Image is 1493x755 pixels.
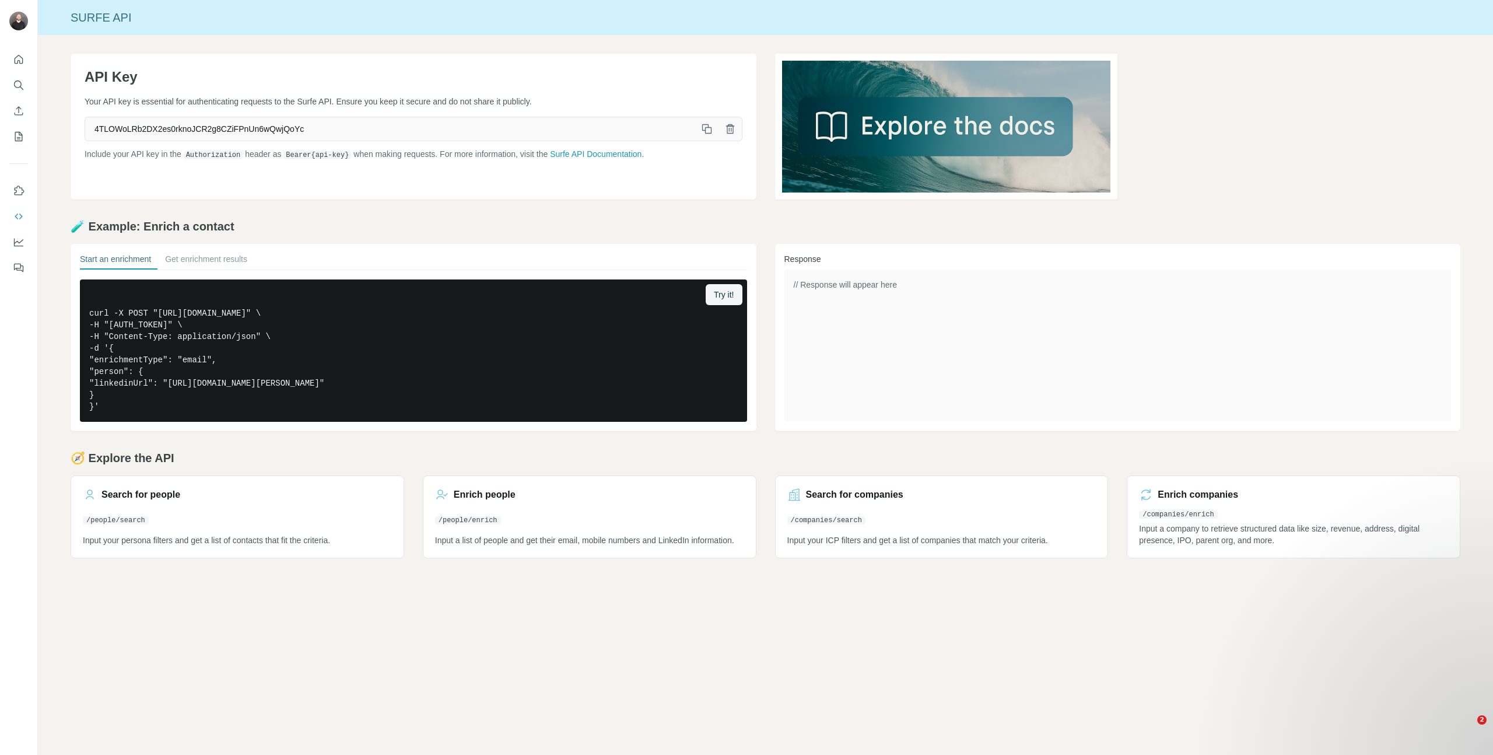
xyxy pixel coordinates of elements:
[9,12,28,30] img: Avatar
[787,516,865,525] code: /companies/search
[435,516,501,525] code: /people/enrich
[9,232,28,253] button: Dashboard
[9,75,28,96] button: Search
[706,284,742,305] button: Try it!
[1139,523,1448,546] p: Input a company to retrieve structured data like size, revenue, address, digital presence, IPO, p...
[101,488,180,502] h3: Search for people
[794,280,897,289] span: // Response will appear here
[550,149,642,159] a: Surfe API Documentation
[80,253,151,270] button: Start an enrichment
[787,534,1096,546] p: Input your ICP filters and get a list of companies that match your criteria.
[423,476,756,558] a: Enrich people/people/enrichInput a list of people and get their email, mobile numbers and LinkedI...
[71,218,1460,235] h2: 🧪 Example: Enrich a contact
[454,488,516,502] h3: Enrich people
[85,148,742,160] p: Include your API key in the header as when making requests. For more information, visit the .
[9,180,28,201] button: Use Surfe on LinkedIn
[9,257,28,278] button: Feedback
[9,100,28,121] button: Enrich CSV
[784,253,1452,265] h3: Response
[714,289,734,300] span: Try it!
[9,49,28,70] button: Quick start
[1139,511,1217,519] code: /companies/enrich
[9,206,28,227] button: Use Surfe API
[283,151,351,159] code: Bearer {api-key}
[1158,488,1238,502] h3: Enrich companies
[1453,715,1481,743] iframe: Intercom live chat
[184,151,243,159] code: Authorization
[38,9,1493,26] div: Surfe API
[9,126,28,147] button: My lists
[80,279,747,422] pre: curl -X POST "[URL][DOMAIN_NAME]" \ -H "[AUTH_TOKEN]" \ -H "Content-Type: application/json" \ -d ...
[165,253,247,270] button: Get enrichment results
[435,534,744,546] p: Input a list of people and get their email, mobile numbers and LinkedIn information.
[71,476,404,558] a: Search for people/people/searchInput your persona filters and get a list of contacts that fit the...
[83,534,392,546] p: Input your persona filters and get a list of contacts that fit the criteria.
[85,96,742,107] p: Your API key is essential for authenticating requests to the Surfe API. Ensure you keep it secure...
[1127,476,1460,558] a: Enrich companies/companies/enrichInput a company to retrieve structured data like size, revenue, ...
[85,68,742,86] h1: API Key
[71,450,1460,466] h2: 🧭 Explore the API
[806,488,903,502] h3: Search for companies
[775,476,1109,558] a: Search for companies/companies/searchInput your ICP filters and get a list of companies that matc...
[1477,715,1487,725] span: 2
[83,516,149,525] code: /people/search
[85,118,695,139] span: 4TLOWoLRb2DX2es0rknoJCR2g8CZiFPnUn6wQwjQoYc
